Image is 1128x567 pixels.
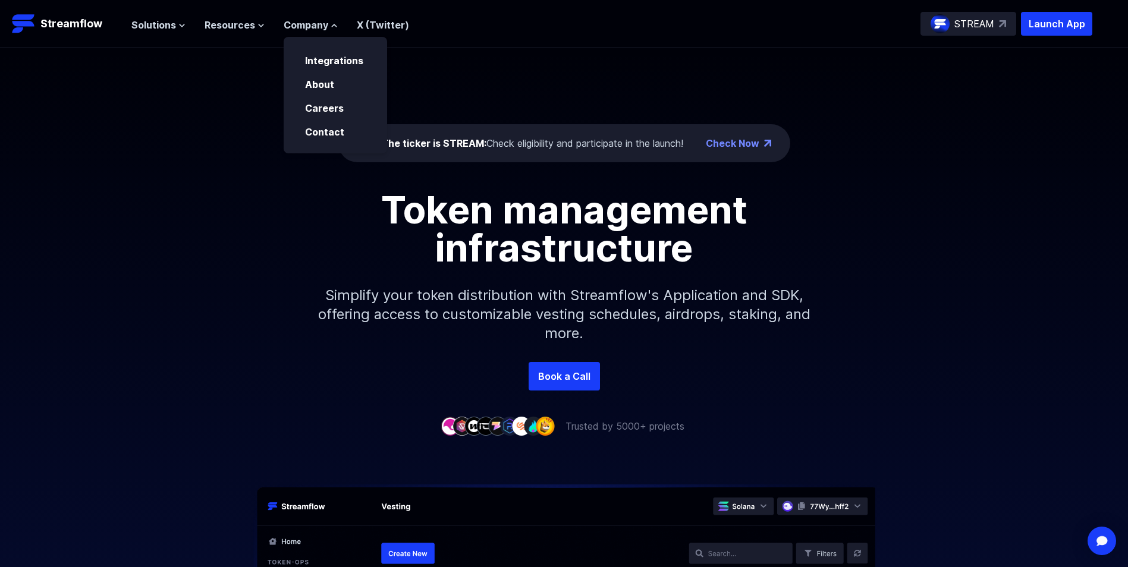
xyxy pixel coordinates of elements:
a: About [305,78,334,90]
p: Trusted by 5000+ projects [565,419,684,433]
img: company-6 [500,417,519,435]
a: STREAM [920,12,1016,36]
img: top-right-arrow.svg [999,20,1006,27]
button: Company [284,18,338,32]
button: Solutions [131,18,186,32]
div: Check eligibility and participate in the launch! [381,136,683,150]
img: company-2 [453,417,472,435]
h1: Token management infrastructure [297,191,832,267]
span: The ticker is STREAM: [381,137,486,149]
div: Open Intercom Messenger [1088,527,1116,555]
a: Integrations [305,55,363,67]
span: Company [284,18,328,32]
span: Resources [205,18,255,32]
img: company-9 [536,417,555,435]
img: company-7 [512,417,531,435]
span: Solutions [131,18,176,32]
img: streamflow-logo-circle.png [931,14,950,33]
a: X (Twitter) [357,19,409,31]
img: company-5 [488,417,507,435]
a: Contact [305,126,344,138]
img: company-4 [476,417,495,435]
img: company-3 [464,417,483,435]
a: Careers [305,102,344,114]
button: Resources [205,18,265,32]
a: Check Now [706,136,759,150]
button: Launch App [1021,12,1092,36]
img: top-right-arrow.png [764,140,771,147]
img: company-8 [524,417,543,435]
img: Streamflow Logo [12,12,36,36]
p: Simplify your token distribution with Streamflow's Application and SDK, offering access to custom... [309,267,820,362]
img: company-1 [441,417,460,435]
a: Streamflow [12,12,120,36]
p: STREAM [954,17,994,31]
a: Book a Call [529,362,600,390]
p: Streamflow [40,15,102,32]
